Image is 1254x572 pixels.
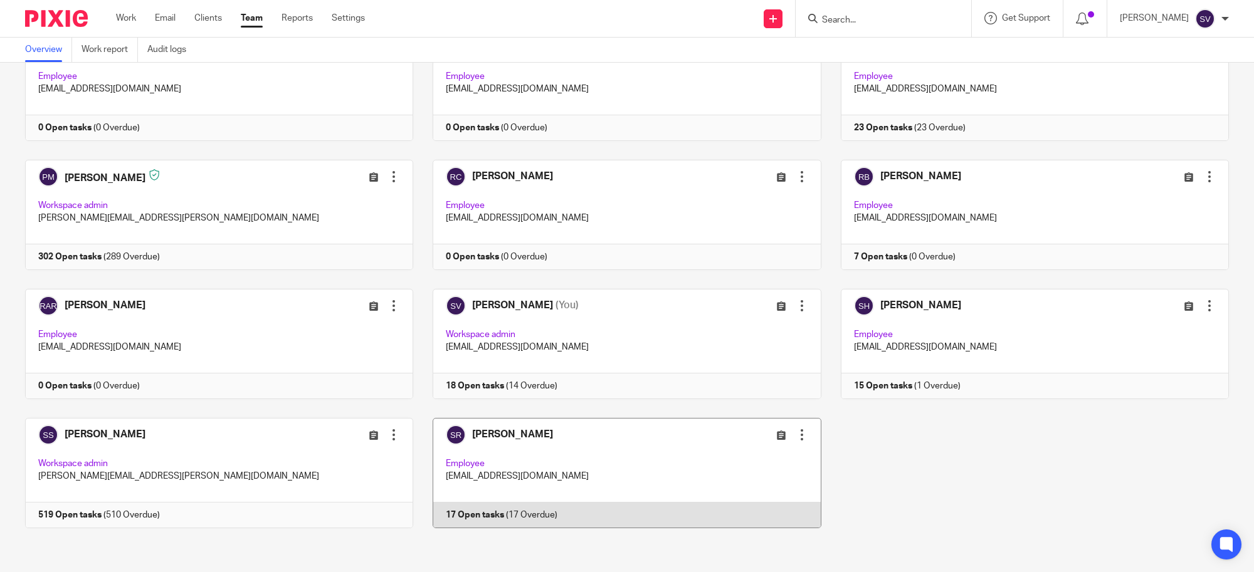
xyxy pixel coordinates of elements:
a: Reports [282,12,313,24]
a: Clients [194,12,222,24]
input: Search [821,15,934,26]
a: Audit logs [147,38,196,62]
a: Settings [332,12,365,24]
span: Get Support [1002,14,1050,23]
p: [PERSON_NAME] [1120,12,1189,24]
img: Pixie [25,10,88,27]
a: Email [155,12,176,24]
a: Team [241,12,263,24]
a: Work report [82,38,138,62]
a: Overview [25,38,72,62]
a: Work [116,12,136,24]
img: svg%3E [1195,9,1215,29]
